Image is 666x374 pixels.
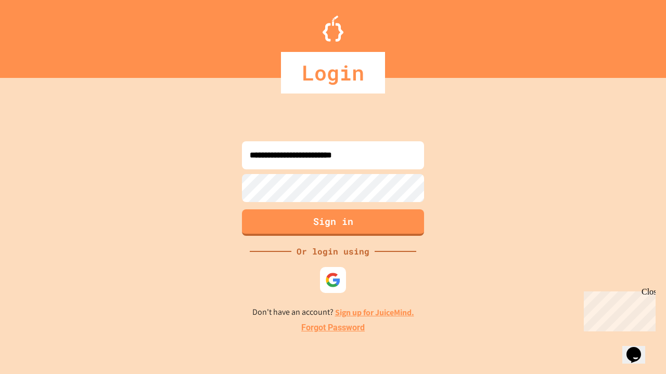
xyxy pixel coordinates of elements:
a: Sign up for JuiceMind. [335,307,414,318]
div: Chat with us now!Close [4,4,72,66]
p: Don't have an account? [252,306,414,319]
button: Sign in [242,209,424,236]
iframe: chat widget [622,332,656,364]
a: Forgot Password [301,322,365,334]
div: Login [281,52,385,94]
img: Logo.svg [323,16,343,42]
iframe: chat widget [580,287,656,331]
div: Or login using [291,245,375,258]
img: google-icon.svg [325,272,341,288]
